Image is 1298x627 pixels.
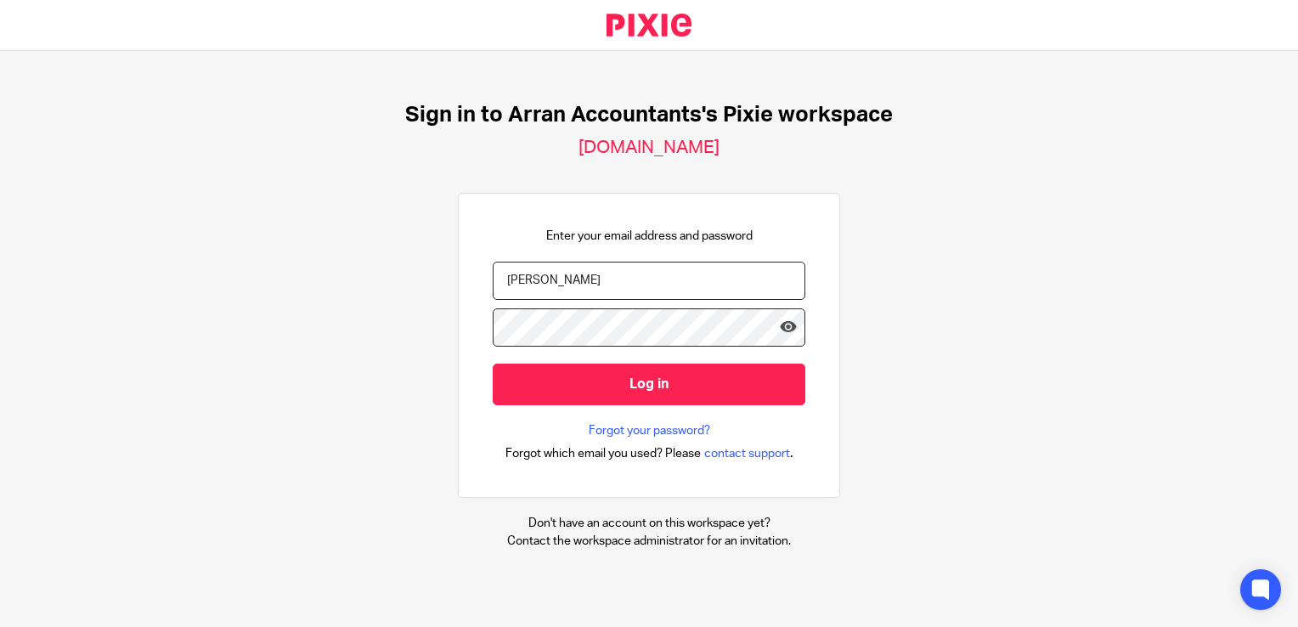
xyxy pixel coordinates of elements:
[493,262,805,300] input: name@example.com
[405,102,893,128] h1: Sign in to Arran Accountants's Pixie workspace
[505,443,793,463] div: .
[704,445,790,462] span: contact support
[589,422,710,439] a: Forgot your password?
[578,137,720,159] h2: [DOMAIN_NAME]
[546,228,753,245] p: Enter your email address and password
[507,533,791,550] p: Contact the workspace administrator for an invitation.
[493,364,805,405] input: Log in
[507,515,791,532] p: Don't have an account on this workspace yet?
[505,445,701,462] span: Forgot which email you used? Please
